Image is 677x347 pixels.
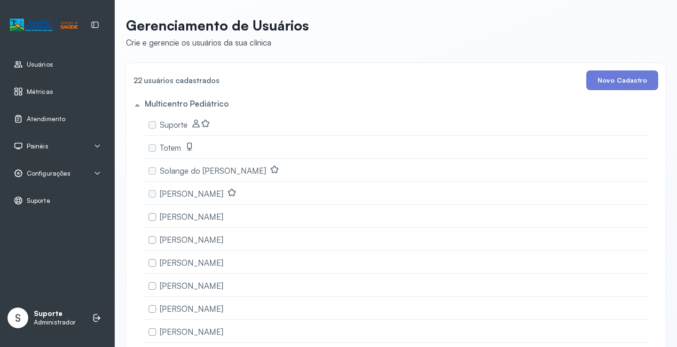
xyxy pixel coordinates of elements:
[160,166,266,176] span: Solange do [PERSON_NAME]
[34,318,76,326] p: Administrador
[34,309,76,318] p: Suporte
[160,189,223,199] span: [PERSON_NAME]
[160,258,223,268] span: [PERSON_NAME]
[160,327,223,337] span: [PERSON_NAME]
[14,60,101,69] a: Usuários
[27,142,48,150] span: Painéis
[10,17,78,33] img: Logotipo do estabelecimento
[126,17,309,34] p: Gerenciamento de Usuários
[160,304,223,314] span: [PERSON_NAME]
[160,235,223,245] span: [PERSON_NAME]
[27,88,53,96] span: Métricas
[27,115,65,123] span: Atendimento
[145,99,228,108] h5: Multicentro Pediátrico
[14,114,101,123] a: Atendimento
[134,74,220,87] h4: 22 usuários cadastrados
[160,212,223,222] span: [PERSON_NAME]
[27,170,71,177] span: Configurações
[586,70,658,90] button: Novo Cadastro
[126,38,309,47] div: Crie e gerencie os usuários da sua clínica
[160,120,188,130] span: Suporte
[14,87,101,96] a: Métricas
[160,281,223,291] span: [PERSON_NAME]
[27,197,50,205] span: Suporte
[27,61,53,69] span: Usuários
[160,143,181,153] span: Totem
